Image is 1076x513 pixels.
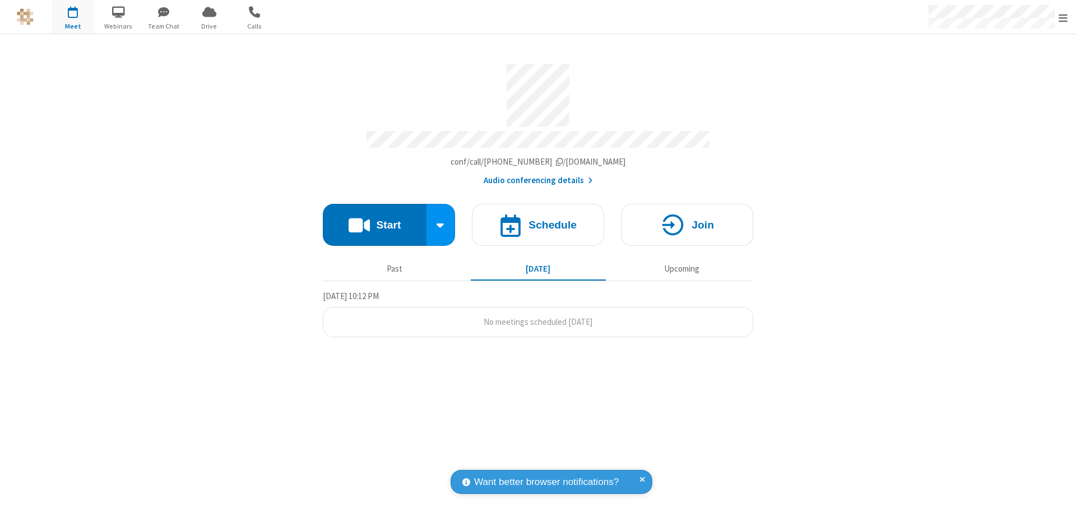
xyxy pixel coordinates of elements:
[528,220,577,230] h4: Schedule
[451,156,626,167] span: Copy my meeting room link
[376,220,401,230] h4: Start
[143,21,185,31] span: Team Chat
[451,156,626,169] button: Copy my meeting room linkCopy my meeting room link
[17,8,34,25] img: QA Selenium DO NOT DELETE OR CHANGE
[621,204,753,246] button: Join
[327,258,462,279] button: Past
[692,220,714,230] h4: Join
[188,21,230,31] span: Drive
[484,316,592,327] span: No meetings scheduled [DATE]
[52,21,94,31] span: Meet
[323,204,426,246] button: Start
[323,291,379,301] span: [DATE] 10:12 PM
[474,475,619,489] span: Want better browser notifications?
[472,204,604,246] button: Schedule
[323,290,753,338] section: Today's Meetings
[471,258,606,279] button: [DATE]
[614,258,749,279] button: Upcoming
[98,21,140,31] span: Webinars
[323,55,753,187] section: Account details
[426,204,456,246] div: Start conference options
[234,21,276,31] span: Calls
[484,174,593,187] button: Audio conferencing details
